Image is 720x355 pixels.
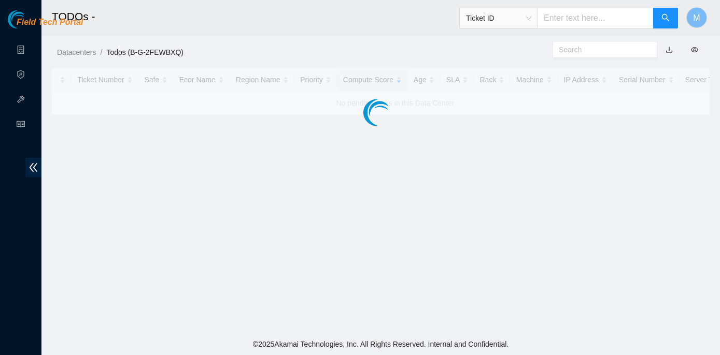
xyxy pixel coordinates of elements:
[17,18,83,27] span: Field Tech Portal
[41,333,720,355] footer: © 2025 Akamai Technologies, Inc. All Rights Reserved. Internal and Confidential.
[17,115,25,136] span: read
[538,8,654,28] input: Enter text here...
[653,8,678,28] button: search
[691,46,698,53] span: eye
[8,10,52,28] img: Akamai Technologies
[106,48,183,56] a: Todos (B-G-2FEWBXQ)
[686,7,707,28] button: M
[466,10,531,26] span: Ticket ID
[559,44,643,55] input: Search
[25,158,41,177] span: double-left
[8,19,83,32] a: Akamai TechnologiesField Tech Portal
[57,48,96,56] a: Datacenters
[661,13,670,23] span: search
[693,11,700,24] span: M
[658,41,681,58] button: download
[100,48,102,56] span: /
